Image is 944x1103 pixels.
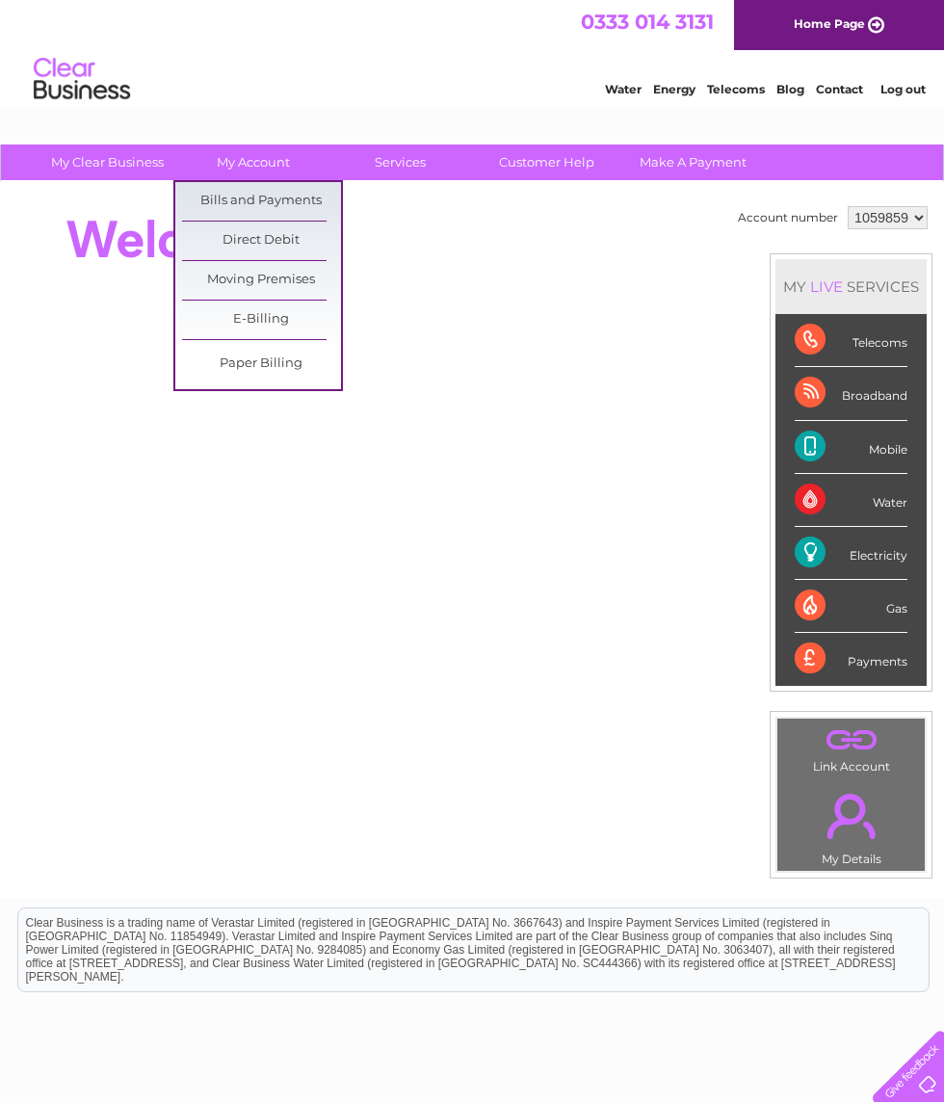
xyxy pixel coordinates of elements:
a: My Clear Business [28,144,187,180]
div: Broadband [795,367,907,420]
a: . [782,782,920,850]
a: . [782,723,920,757]
a: Customer Help [467,144,626,180]
div: LIVE [806,277,847,296]
a: 0333 014 3131 [581,10,714,34]
div: Payments [795,633,907,685]
a: Energy [653,82,695,96]
div: Telecoms [795,314,907,367]
td: My Details [776,777,926,872]
div: Clear Business is a trading name of Verastar Limited (registered in [GEOGRAPHIC_DATA] No. 3667643... [18,11,929,93]
a: Moving Premises [182,261,341,300]
div: Gas [795,580,907,633]
div: Electricity [795,527,907,580]
a: Blog [776,82,804,96]
a: Paper Billing [182,345,341,383]
a: E-Billing [182,301,341,339]
a: Log out [880,82,926,96]
a: Bills and Payments [182,182,341,221]
a: My Account [174,144,333,180]
td: Link Account [776,718,926,778]
div: Mobile [795,421,907,474]
td: Account number [733,201,843,234]
img: logo.png [33,50,131,109]
a: Water [605,82,642,96]
a: Direct Debit [182,222,341,260]
a: Make A Payment [614,144,773,180]
a: Services [321,144,480,180]
div: Water [795,474,907,527]
a: Contact [816,82,863,96]
a: Telecoms [707,82,765,96]
div: MY SERVICES [775,259,927,314]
